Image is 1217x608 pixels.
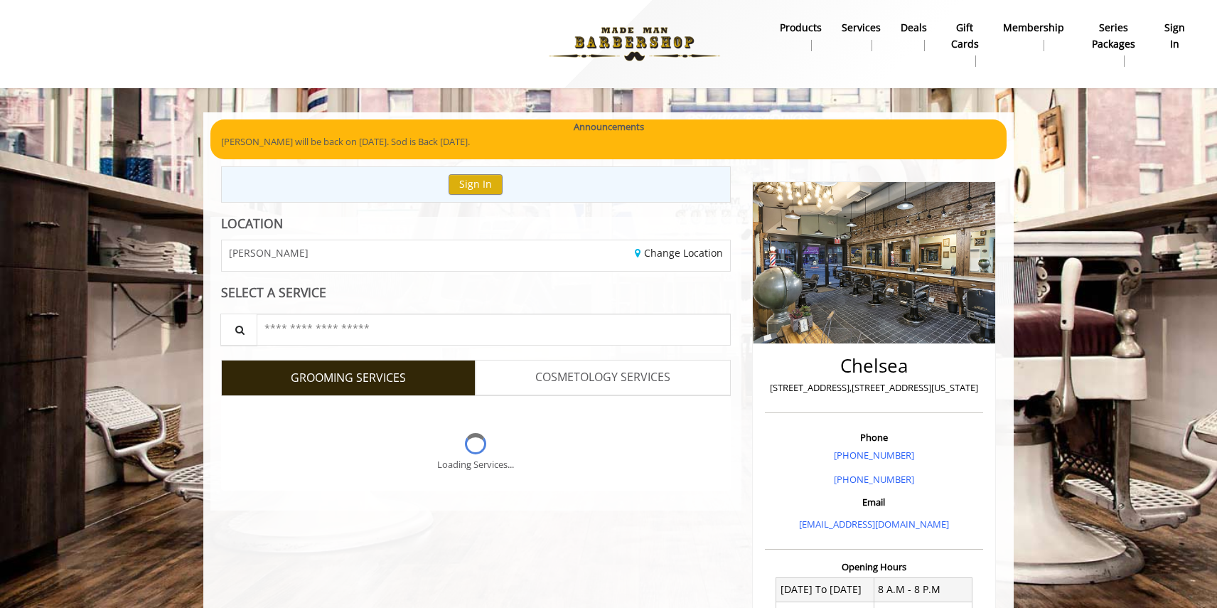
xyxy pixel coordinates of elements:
[449,174,503,195] button: Sign In
[537,5,732,83] img: Made Man Barbershop logo
[768,356,980,376] h2: Chelsea
[221,215,283,232] b: LOCATION
[770,18,832,55] a: Productsproducts
[832,18,891,55] a: ServicesServices
[768,380,980,395] p: [STREET_ADDRESS],[STREET_ADDRESS][US_STATE]
[437,457,514,472] div: Loading Services...
[221,134,996,149] p: [PERSON_NAME] will be back on [DATE]. Sod is Back [DATE].
[834,449,914,462] a: [PHONE_NUMBER]
[221,395,731,491] div: Grooming services
[221,286,731,299] div: SELECT A SERVICE
[799,518,949,530] a: [EMAIL_ADDRESS][DOMAIN_NAME]
[535,368,670,387] span: COSMETOLOGY SERVICES
[291,369,406,388] span: GROOMING SERVICES
[574,119,644,134] b: Announcements
[937,18,993,70] a: Gift cardsgift cards
[220,314,257,346] button: Service Search
[1163,20,1186,52] b: sign in
[229,247,309,258] span: [PERSON_NAME]
[780,20,822,36] b: products
[993,18,1074,55] a: MembershipMembership
[834,473,914,486] a: [PHONE_NUMBER]
[1153,18,1196,55] a: sign insign in
[635,246,723,260] a: Change Location
[947,20,983,52] b: gift cards
[1084,20,1143,52] b: Series packages
[1074,18,1153,70] a: Series packagesSeries packages
[776,577,874,602] td: [DATE] To [DATE]
[842,20,881,36] b: Services
[765,562,983,572] h3: Opening Hours
[768,432,980,442] h3: Phone
[891,18,937,55] a: DealsDeals
[1003,20,1064,36] b: Membership
[901,20,927,36] b: Deals
[874,577,972,602] td: 8 A.M - 8 P.M
[768,497,980,507] h3: Email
